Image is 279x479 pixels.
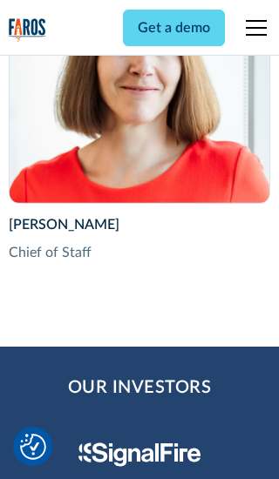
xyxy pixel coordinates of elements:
[9,18,46,43] img: Logo of the analytics and reporting company Faros.
[68,374,212,401] h2: Our Investors
[9,214,271,235] div: [PERSON_NAME]
[20,434,46,460] img: Revisit consent button
[9,18,46,43] a: home
[235,7,270,49] div: menu
[20,434,46,460] button: Cookie Settings
[9,242,271,263] div: Chief of Staff
[123,10,225,46] a: Get a demo
[78,442,201,467] img: Signal Fire Logo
